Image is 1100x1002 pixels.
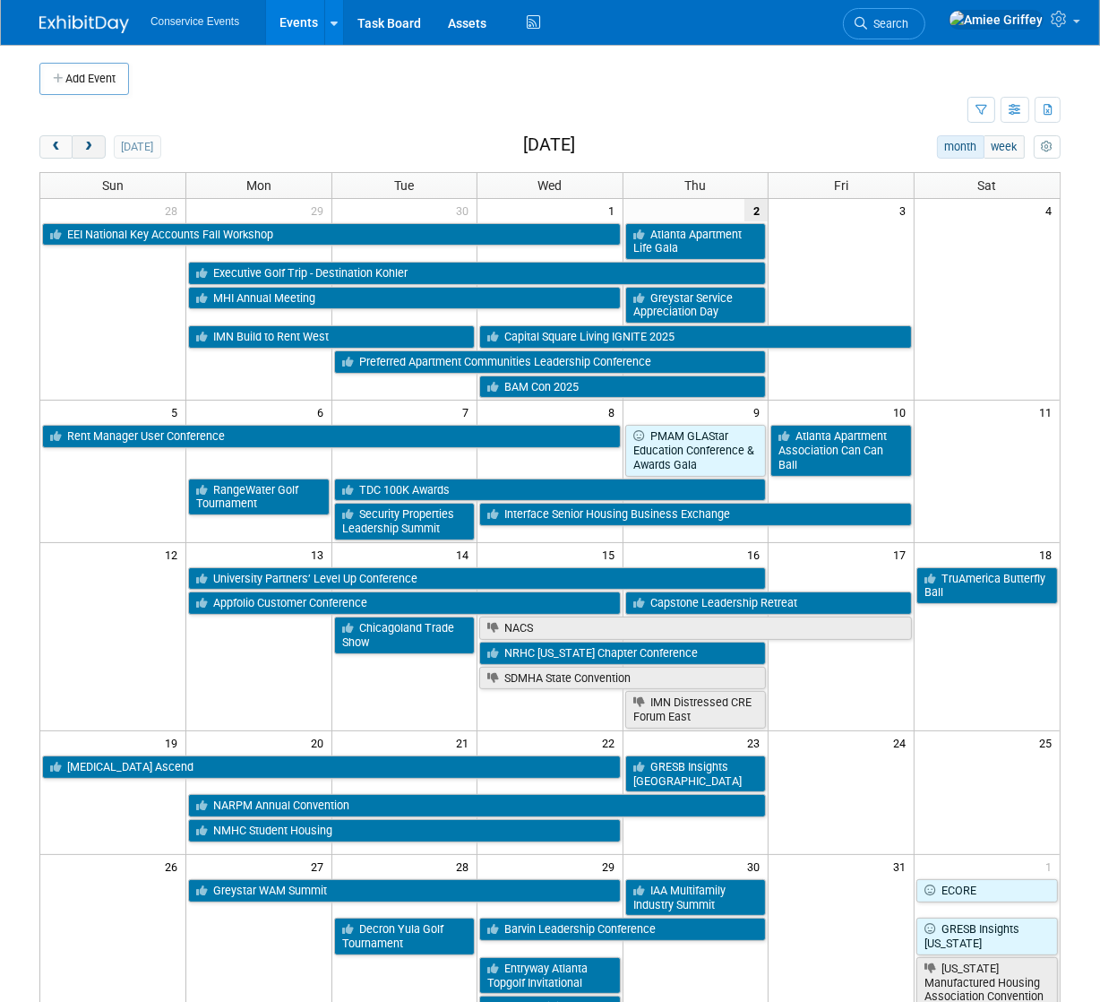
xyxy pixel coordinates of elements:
[685,178,707,193] span: Thu
[188,567,766,591] a: University Partners’ Level Up Conference
[523,135,575,155] h2: [DATE]
[334,503,476,540] a: Security Properties Leadership Summit
[984,135,1025,159] button: week
[600,731,623,754] span: 22
[770,425,912,476] a: Atlanta Apartment Association Can Can Ball
[309,199,331,221] span: 29
[42,425,621,448] a: Rent Manager User Conference
[188,879,621,903] a: Greystar WAM Summit
[891,731,914,754] span: 24
[309,543,331,566] span: 13
[479,918,766,941] a: Barvin Leadership Conference
[867,17,908,30] span: Search
[394,178,414,193] span: Tue
[39,15,129,33] img: ExhibitDay
[744,199,768,221] span: 2
[188,325,475,349] a: IMN Build to Rent West
[916,879,1058,903] a: ECORE
[188,479,330,515] a: RangeWater Golf Tournament
[479,617,912,640] a: NACS
[479,376,766,399] a: BAM Con 2025
[42,756,621,779] a: [MEDICAL_DATA] Ascend
[745,855,768,877] span: 30
[334,617,476,653] a: Chicagoland Trade Show
[309,855,331,877] span: 27
[916,567,1058,604] a: TruAmerica Butterfly Ball
[479,503,912,526] a: Interface Senior Housing Business Exchange
[949,10,1044,30] img: Amiee Griffey
[454,199,477,221] span: 30
[188,794,766,817] a: NARPM Annual Convention
[309,731,331,754] span: 20
[72,135,105,159] button: next
[606,401,623,423] span: 8
[188,287,621,310] a: MHI Annual Meeting
[834,178,848,193] span: Fri
[600,543,623,566] span: 15
[1037,401,1060,423] span: 11
[163,731,185,754] span: 19
[891,543,914,566] span: 17
[114,135,161,159] button: [DATE]
[334,350,767,374] a: Preferred Apartment Communities Leadership Conference
[479,667,766,690] a: SDMHA State Convention
[479,957,621,994] a: Entryway Atlanta Topgolf Invitational
[334,479,767,502] a: TDC 100K Awards
[454,855,477,877] span: 28
[625,592,912,615] a: Capstone Leadership Retreat
[752,401,768,423] span: 9
[479,642,766,665] a: NRHC [US_STATE] Chapter Conference
[891,855,914,877] span: 31
[150,15,239,28] span: Conservice Events
[1044,199,1060,221] span: 4
[745,731,768,754] span: 23
[42,223,621,246] a: EEI National Key Accounts Fall Workshop
[315,401,331,423] span: 6
[479,325,912,349] a: Capital Square Living IGNITE 2025
[898,199,914,221] span: 3
[625,756,767,792] a: GRESB Insights [GEOGRAPHIC_DATA]
[1037,731,1060,754] span: 25
[977,178,996,193] span: Sat
[460,401,477,423] span: 7
[1041,142,1053,153] i: Personalize Calendar
[606,199,623,221] span: 1
[843,8,925,39] a: Search
[600,855,623,877] span: 29
[625,691,767,728] a: IMN Distressed CRE Forum East
[891,401,914,423] span: 10
[188,819,621,842] a: NMHC Student Housing
[916,918,1058,954] a: GRESB Insights [US_STATE]
[163,855,185,877] span: 26
[454,731,477,754] span: 21
[1037,543,1060,566] span: 18
[246,178,271,193] span: Mon
[1044,855,1060,877] span: 1
[163,199,185,221] span: 28
[1034,135,1061,159] button: myCustomButton
[625,425,767,476] a: PMAM GLAStar Education Conference & Awards Gala
[537,178,562,193] span: Wed
[454,543,477,566] span: 14
[39,135,73,159] button: prev
[745,543,768,566] span: 16
[188,592,621,615] a: Appfolio Customer Conference
[625,223,767,260] a: Atlanta Apartment Life Gala
[163,543,185,566] span: 12
[102,178,124,193] span: Sun
[334,918,476,954] a: Decron Yula Golf Tournament
[625,879,767,916] a: IAA Multifamily Industry Summit
[937,135,984,159] button: month
[625,287,767,324] a: Greystar Service Appreciation Day
[188,262,766,285] a: Executive Golf Trip - Destination Kohler
[39,63,129,95] button: Add Event
[169,401,185,423] span: 5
